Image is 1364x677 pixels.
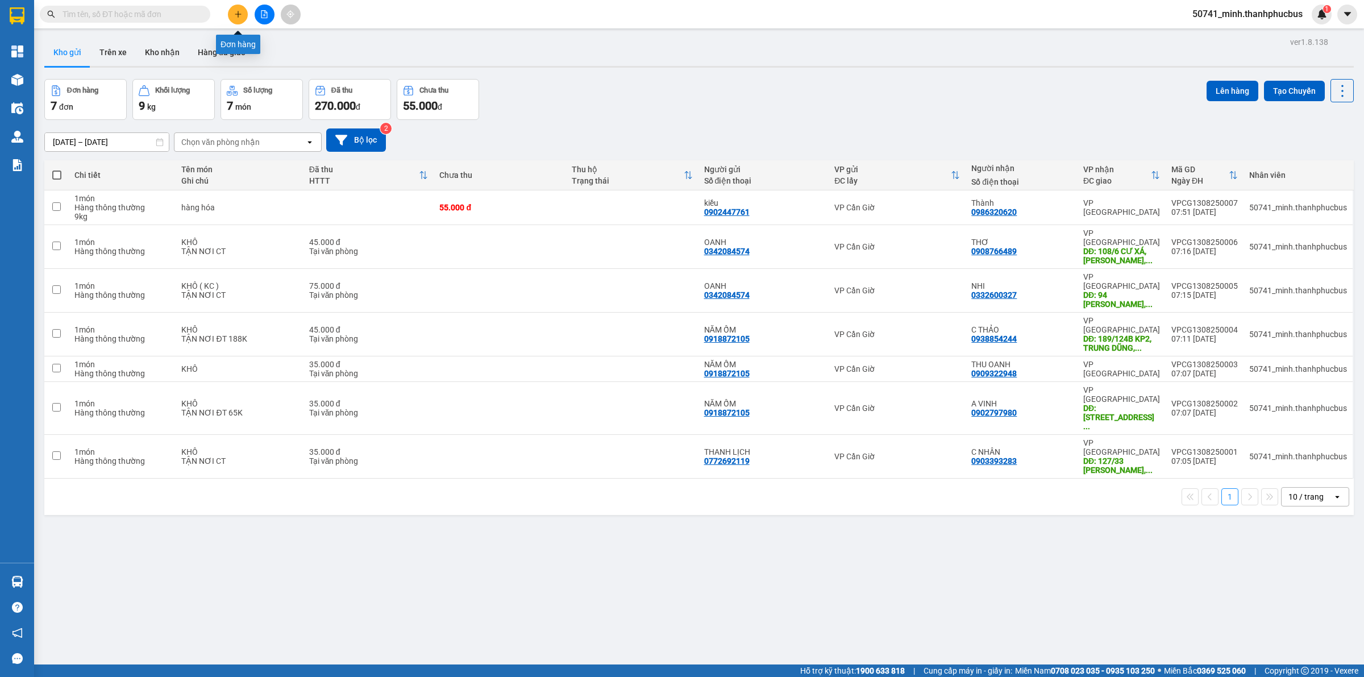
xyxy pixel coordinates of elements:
div: VP [GEOGRAPHIC_DATA] [1083,198,1160,217]
button: Kho gửi [44,39,90,66]
div: 75.000 đ [309,281,429,290]
span: Cung cấp máy in - giấy in: [924,664,1012,677]
div: C THẢO [971,325,1072,334]
div: 1 món [74,447,170,456]
div: VP gửi [834,165,951,174]
button: Kho nhận [136,39,189,66]
div: THU OANH [971,360,1072,369]
button: Tạo Chuyến [1264,81,1325,101]
input: Tìm tên, số ĐT hoặc mã đơn [63,8,197,20]
span: notification [12,628,23,638]
span: ... [1146,300,1153,309]
span: ... [1135,343,1142,352]
div: 0903393283 [971,456,1017,466]
div: Hàng thông thường [74,334,170,343]
div: 50741_minh.thanhphucbus [1249,330,1347,339]
th: Toggle SortBy [1166,160,1244,190]
sup: 2 [380,123,392,134]
span: đ [438,102,442,111]
div: 0772692119 [704,456,750,466]
div: TẬN NƠI ĐT 65K [181,408,297,417]
div: 50741_minh.thanhphucbus [1249,203,1347,212]
div: TẬN NƠI CT [181,456,297,466]
div: Tên món [181,165,297,174]
div: 0918872105 [704,334,750,343]
div: Người nhận [971,164,1072,173]
div: DĐ: 94 NGUYỄN ĐÌNH CHIỂU, ĐAKAO, Q1 [1083,290,1160,309]
div: 0938854244 [971,334,1017,343]
span: Miền Bắc [1164,664,1246,677]
div: VP Cần Giờ [834,404,960,413]
div: Tại văn phòng [309,369,429,378]
input: Select a date range. [45,133,169,151]
div: Số điện thoại [704,176,824,185]
div: 0918872105 [704,408,750,417]
span: ... [1146,256,1153,265]
div: 0332600327 [971,290,1017,300]
div: THƠ [971,238,1072,247]
div: VP Cần Giờ [834,203,960,212]
span: 270.000 [315,99,356,113]
div: Tại văn phòng [309,408,429,417]
div: Tại văn phòng [309,334,429,343]
div: Đã thu [309,165,419,174]
button: plus [228,5,248,24]
img: warehouse-icon [11,576,23,588]
img: logo-vxr [10,7,24,24]
span: aim [286,10,294,18]
div: 35.000 đ [309,399,429,408]
div: Nhân viên [1249,171,1347,180]
button: Bộ lọc [326,128,386,152]
div: 07:15 [DATE] [1171,290,1238,300]
div: KHÔ [181,325,297,334]
button: aim [281,5,301,24]
div: VP [GEOGRAPHIC_DATA] [1083,316,1160,334]
div: ĐC lấy [834,176,951,185]
div: 07:07 [DATE] [1171,408,1238,417]
div: VP [GEOGRAPHIC_DATA] [1083,272,1160,290]
div: 50741_minh.thanhphucbus [1249,364,1347,373]
div: 50741_minh.thanhphucbus [1249,286,1347,295]
div: KHÔ [181,238,297,247]
button: Đơn hàng7đơn [44,79,127,120]
div: NĂM ỐM [704,399,824,408]
div: 1 món [74,194,170,203]
div: VPCG1308250007 [1171,198,1238,207]
div: Hàng thông thường [74,456,170,466]
div: Hàng thông thường [74,408,170,417]
span: món [235,102,251,111]
img: solution-icon [11,159,23,171]
div: 50741_minh.thanhphucbus [1249,404,1347,413]
span: ... [1146,466,1153,475]
div: VP Cần Giờ [834,452,960,461]
div: A VINH [971,399,1072,408]
div: 1 món [74,399,170,408]
div: 35.000 đ [309,360,429,369]
div: Khối lượng [155,86,190,94]
div: 0908766489 [971,247,1017,256]
div: 45.000 đ [309,238,429,247]
div: Thu hộ [572,165,684,174]
span: plus [234,10,242,18]
div: KHÔ [181,399,297,408]
th: Toggle SortBy [829,160,966,190]
button: Chưa thu55.000đ [397,79,479,120]
div: Tại văn phòng [309,456,429,466]
div: TẬN NƠI CT [181,290,297,300]
img: warehouse-icon [11,74,23,86]
div: Hàng thông thường [74,203,170,212]
div: TẬN NƠI CT [181,247,297,256]
button: Lên hàng [1207,81,1258,101]
div: HTTT [309,176,419,185]
div: Chưa thu [419,86,448,94]
div: 45.000 đ [309,325,429,334]
div: 07:51 [DATE] [1171,207,1238,217]
div: Số điện thoại [971,177,1072,186]
div: Đơn hàng [67,86,98,94]
div: Ngày ĐH [1171,176,1229,185]
div: VPCG1308250002 [1171,399,1238,408]
div: NHI [971,281,1072,290]
div: Trạng thái [572,176,684,185]
div: kiều [704,198,824,207]
div: Mã GD [1171,165,1229,174]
